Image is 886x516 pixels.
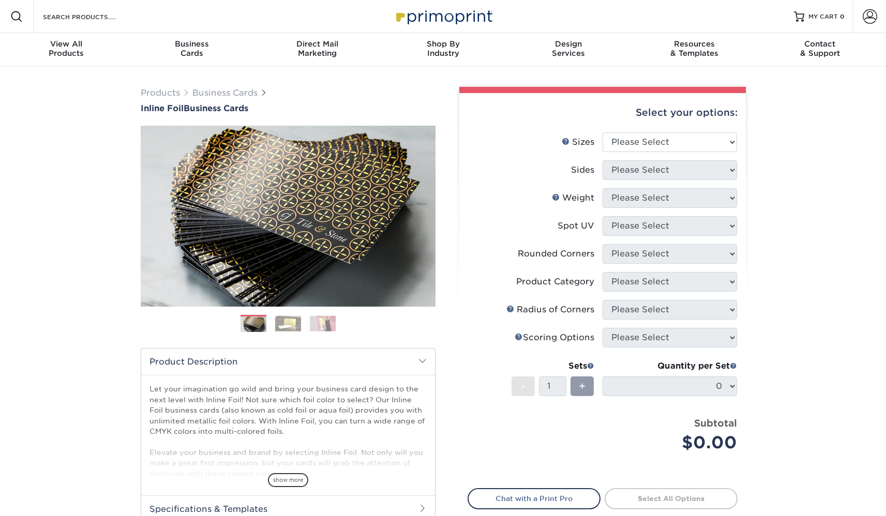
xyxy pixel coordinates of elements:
span: Inline Foil [141,103,184,113]
a: Resources& Templates [632,33,757,66]
span: Design [506,39,632,49]
span: View All [4,39,129,49]
a: Contact& Support [757,33,883,66]
span: 0 [840,13,845,20]
div: Products [4,39,129,58]
div: Cards [129,39,254,58]
div: Industry [380,39,506,58]
a: Select All Options [605,488,738,509]
div: Radius of Corners [506,303,594,316]
span: Resources [632,39,757,49]
div: Spot UV [558,220,594,232]
input: SEARCH PRODUCTS..... [42,10,143,23]
span: Shop By [380,39,506,49]
div: & Templates [632,39,757,58]
img: Business Cards 02 [275,315,301,331]
div: Rounded Corners [518,248,594,260]
a: Direct MailMarketing [254,33,380,66]
span: show more [268,473,308,487]
div: Weight [552,192,594,204]
span: MY CART [808,12,838,21]
div: Services [506,39,632,58]
div: Quantity per Set [603,360,737,372]
a: Products [141,88,180,98]
a: View AllProducts [4,33,129,66]
span: Direct Mail [254,39,380,49]
span: Contact [757,39,883,49]
div: Scoring Options [515,331,594,344]
img: Inline Foil 01 [141,69,436,363]
img: Primoprint [392,5,495,27]
img: Business Cards 03 [310,315,336,331]
div: & Support [757,39,883,58]
a: Inline FoilBusiness Cards [141,103,436,113]
a: Business Cards [192,88,258,98]
div: Select your options: [468,93,738,132]
a: Shop ByIndustry [380,33,506,66]
div: Product Category [516,276,594,288]
h2: Product Description [141,348,435,375]
span: + [579,378,585,394]
img: Business Cards 01 [241,311,266,337]
a: DesignServices [506,33,632,66]
div: $0.00 [610,430,737,455]
div: Sizes [562,136,594,148]
div: Sets [512,360,594,372]
a: Chat with a Print Pro [468,488,600,509]
strong: Subtotal [694,417,737,429]
div: Sides [571,164,594,176]
span: - [521,378,525,394]
a: BusinessCards [129,33,254,66]
h1: Business Cards [141,103,436,113]
div: Marketing [254,39,380,58]
span: Business [129,39,254,49]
